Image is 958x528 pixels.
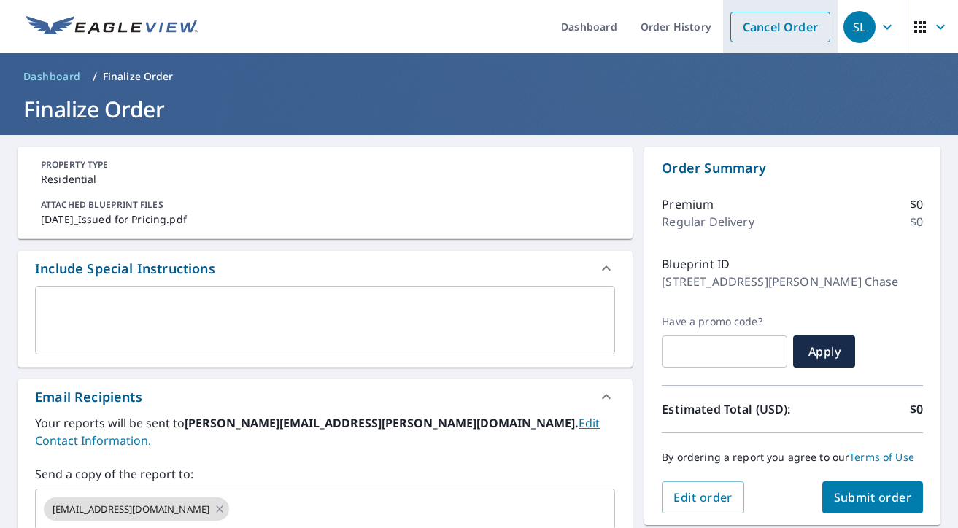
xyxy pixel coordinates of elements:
[849,450,914,464] a: Terms of Use
[18,251,633,286] div: Include Special Instructions
[18,65,87,88] a: Dashboard
[910,400,923,418] p: $0
[18,65,940,88] nav: breadcrumb
[41,211,609,227] p: [DATE]_Issued for Pricing.pdf
[44,497,229,521] div: [EMAIL_ADDRESS][DOMAIN_NAME]
[662,213,754,230] p: Regular Delivery
[834,489,912,505] span: Submit order
[35,259,215,279] div: Include Special Instructions
[93,68,97,85] li: /
[662,481,744,513] button: Edit order
[44,502,218,516] span: [EMAIL_ADDRESS][DOMAIN_NAME]
[26,16,198,38] img: EV Logo
[35,414,615,449] label: Your reports will be sent to
[730,12,830,42] a: Cancel Order
[41,171,609,187] p: Residential
[805,343,843,360] span: Apply
[673,489,733,505] span: Edit order
[103,69,174,84] p: Finalize Order
[662,400,792,418] p: Estimated Total (USD):
[35,465,615,483] label: Send a copy of the report to:
[662,255,730,273] p: Blueprint ID
[662,158,923,178] p: Order Summary
[662,315,787,328] label: Have a promo code?
[41,158,609,171] p: PROPERTY TYPE
[843,11,876,43] div: SL
[23,69,81,84] span: Dashboard
[18,94,940,124] h1: Finalize Order
[822,481,924,513] button: Submit order
[185,415,579,431] b: [PERSON_NAME][EMAIL_ADDRESS][PERSON_NAME][DOMAIN_NAME].
[35,387,142,407] div: Email Recipients
[793,335,855,368] button: Apply
[910,195,923,213] p: $0
[18,379,633,414] div: Email Recipients
[662,273,898,290] p: [STREET_ADDRESS][PERSON_NAME] Chase
[41,198,609,211] p: ATTACHED BLUEPRINT FILES
[662,195,714,213] p: Premium
[662,451,923,464] p: By ordering a report you agree to our
[910,213,923,230] p: $0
